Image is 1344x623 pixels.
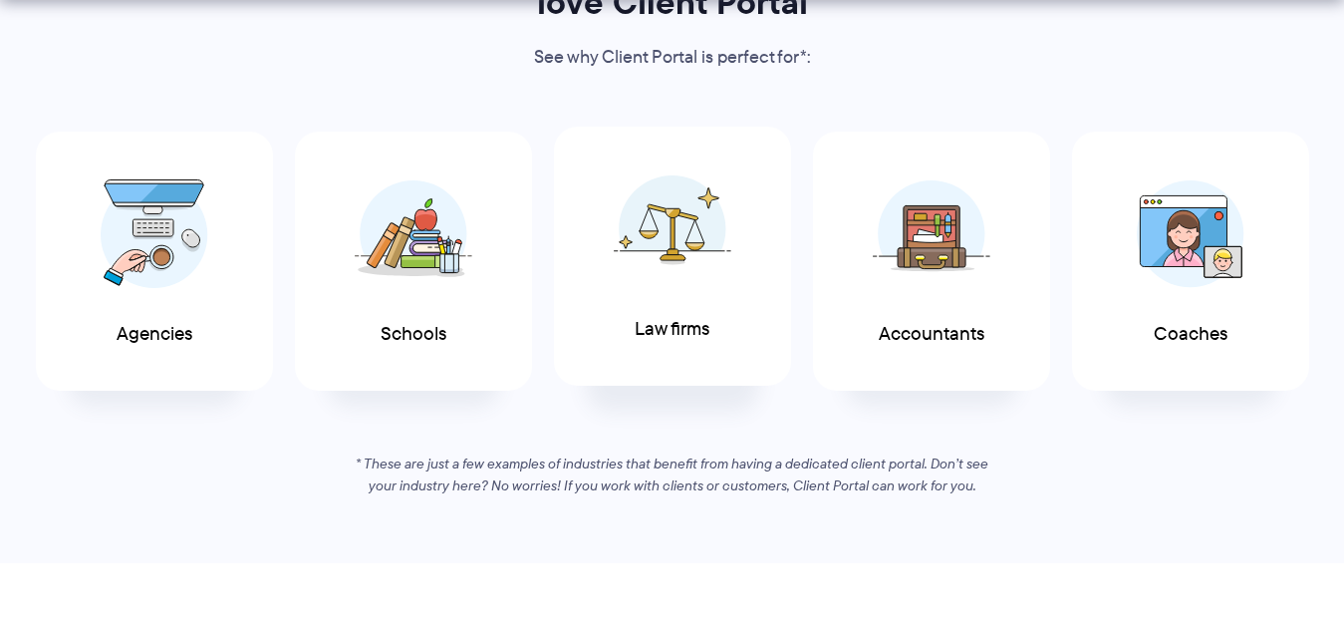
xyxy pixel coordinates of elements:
[295,132,532,392] a: Schools
[635,319,709,340] span: Law firms
[415,43,930,73] p: See why Client Portal is perfect for*:
[36,132,273,392] a: Agencies
[117,324,192,345] span: Agencies
[356,454,988,495] em: * These are just a few examples of industries that benefit from having a dedicated client portal....
[554,127,791,387] a: Law firms
[879,324,984,345] span: Accountants
[1154,324,1227,345] span: Coaches
[381,324,446,345] span: Schools
[813,132,1050,392] a: Accountants
[1072,132,1309,392] a: Coaches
